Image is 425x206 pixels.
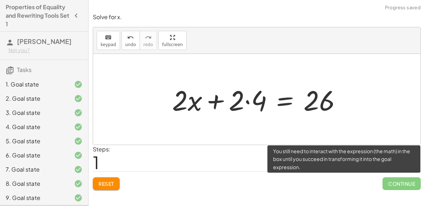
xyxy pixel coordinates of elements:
[74,137,83,145] i: Task finished and correct.
[74,94,83,103] i: Task finished and correct.
[6,80,63,89] div: 1. Goal state
[17,66,32,73] span: Tasks
[74,80,83,89] i: Task finished and correct.
[162,42,183,47] span: fullscreen
[74,165,83,174] i: Task finished and correct.
[74,151,83,160] i: Task finished and correct.
[74,194,83,202] i: Task finished and correct.
[145,33,152,42] i: redo
[93,151,99,173] span: 1
[6,94,63,103] div: 2. Goal state
[6,151,63,160] div: 6. Goal state
[6,165,63,174] div: 7. Goal state
[93,13,421,21] p: Solve for x.
[6,194,63,202] div: 9. Goal state
[385,4,421,11] span: Progress saved
[97,31,120,50] button: keyboardkeypad
[127,33,134,42] i: undo
[74,108,83,117] i: Task finished and correct.
[8,47,83,54] div: Not you?
[125,42,136,47] span: undo
[93,177,120,190] button: Reset
[6,123,63,131] div: 4. Goal state
[6,108,63,117] div: 3. Goal state
[101,42,116,47] span: keypad
[93,145,110,153] label: Steps:
[121,31,140,50] button: undoundo
[6,179,63,188] div: 8. Goal state
[6,137,63,145] div: 5. Goal state
[17,37,72,45] span: [PERSON_NAME]
[143,42,153,47] span: redo
[74,179,83,188] i: Task finished and correct.
[140,31,157,50] button: redoredo
[74,123,83,131] i: Task finished and correct.
[158,31,187,50] button: fullscreen
[6,3,70,28] h4: Properties of Equality and Rewriting Tools Set 1
[98,180,114,187] span: Reset
[105,33,112,42] i: keyboard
